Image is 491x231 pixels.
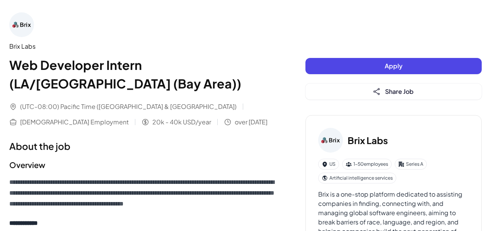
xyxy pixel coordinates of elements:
span: [DEMOGRAPHIC_DATA] Employment [20,117,129,127]
div: 1-50 employees [342,159,392,170]
div: Series A [395,159,427,170]
span: over [DATE] [235,117,268,127]
div: Brix Labs [9,42,274,51]
div: Artificial intelligence services [318,173,396,183]
span: Share Job [385,87,414,95]
h2: Overview [9,159,274,171]
h1: About the job [9,139,274,153]
span: (UTC-08:00) Pacific Time ([GEOGRAPHIC_DATA] & [GEOGRAPHIC_DATA]) [20,102,237,111]
h1: Web Developer Intern (LA/[GEOGRAPHIC_DATA] (Bay Area)) [9,56,274,93]
button: Apply [305,58,482,74]
div: US [318,159,339,170]
span: 20k - 40k USD/year [152,117,211,127]
img: Br [9,12,34,37]
h3: Brix Labs [348,133,388,147]
button: Share Job [305,83,482,100]
span: Apply [385,62,402,70]
img: Br [318,128,343,153]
